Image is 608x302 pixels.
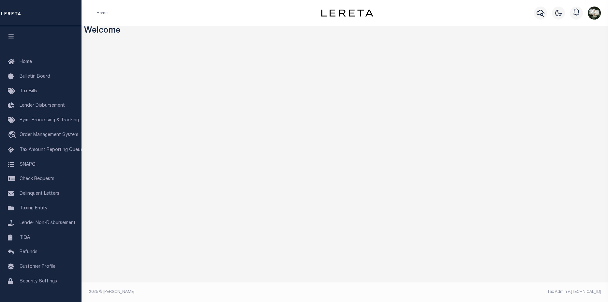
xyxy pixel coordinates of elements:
[96,10,108,16] li: Home
[350,289,601,295] div: Tax Admin v.[TECHNICAL_ID]
[20,89,37,94] span: Tax Bills
[84,289,345,295] div: 2025 © [PERSON_NAME].
[20,60,32,64] span: Home
[20,118,79,123] span: Pymt Processing & Tracking
[321,9,373,17] img: logo-dark.svg
[20,250,37,254] span: Refunds
[20,221,76,225] span: Lender Non-Disbursement
[8,131,18,140] i: travel_explore
[20,103,65,108] span: Lender Disbursement
[20,74,50,79] span: Bulletin Board
[20,264,55,269] span: Customer Profile
[20,148,83,152] span: Tax Amount Reporting Queue
[20,279,57,284] span: Security Settings
[20,191,59,196] span: Delinquent Letters
[20,177,54,181] span: Check Requests
[20,235,30,240] span: TIQA
[20,133,78,137] span: Order Management System
[20,162,36,167] span: SNAPQ
[84,26,606,36] h3: Welcome
[20,206,47,211] span: Taxing Entity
